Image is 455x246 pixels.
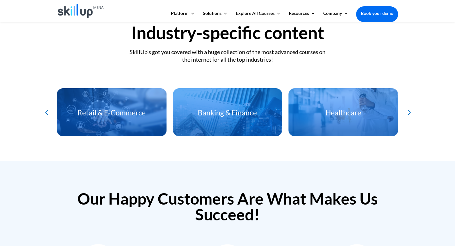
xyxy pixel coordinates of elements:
[289,11,315,22] a: Resources
[423,216,455,246] iframe: Chat Widget
[203,11,228,22] a: Solutions
[403,107,414,117] div: Next slide
[171,11,195,22] a: Platform
[57,88,167,136] div: 4 / 12
[173,109,282,120] h3: Banking & Finance
[57,191,398,225] h2: Our Happy Customers Are What Makes Us Succeed!
[323,11,348,22] a: Company
[57,7,398,45] h2: Industry-specific content
[173,88,282,136] div: 5 / 12
[58,4,104,18] img: Skillup Mena
[288,88,398,136] div: 6 / 12
[41,107,52,117] div: Previous slide
[356,6,398,20] a: Book your demo
[57,109,167,120] h3: Retail & E-Commerce
[57,48,398,63] div: SkillUp’s got you covered with a huge collection of the most advanced courses on the internet for...
[236,11,281,22] a: Explore All Courses
[288,109,398,120] h3: Healthcare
